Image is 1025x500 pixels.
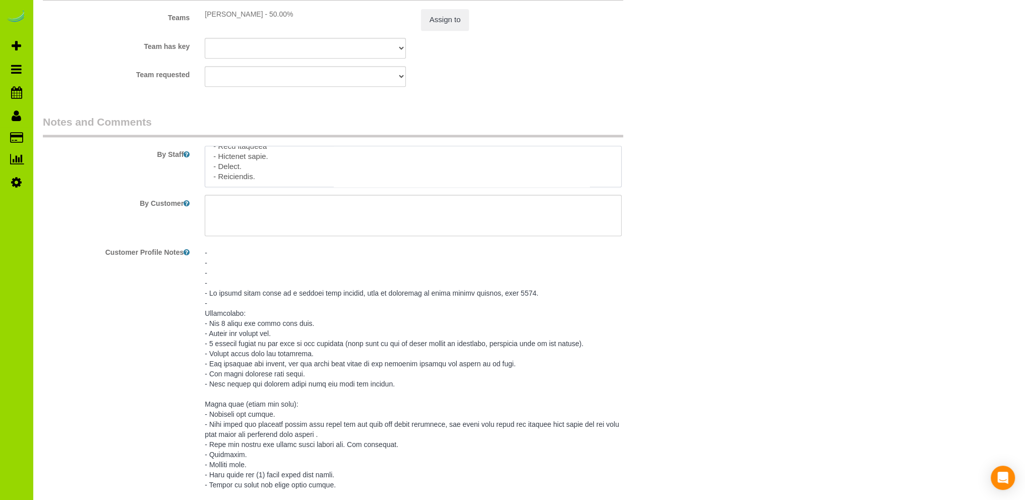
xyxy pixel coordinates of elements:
label: Team requested [35,66,197,80]
label: By Staff [35,146,197,159]
label: Customer Profile Notes [35,244,197,257]
legend: Notes and Comments [43,115,623,137]
img: Automaid Logo [6,10,26,24]
label: By Customer [35,195,197,208]
label: Teams [35,9,197,23]
button: Assign to [421,9,469,30]
div: [PERSON_NAME] - 50.00% [205,9,405,19]
div: Open Intercom Messenger [991,466,1015,490]
label: Team has key [35,38,197,51]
